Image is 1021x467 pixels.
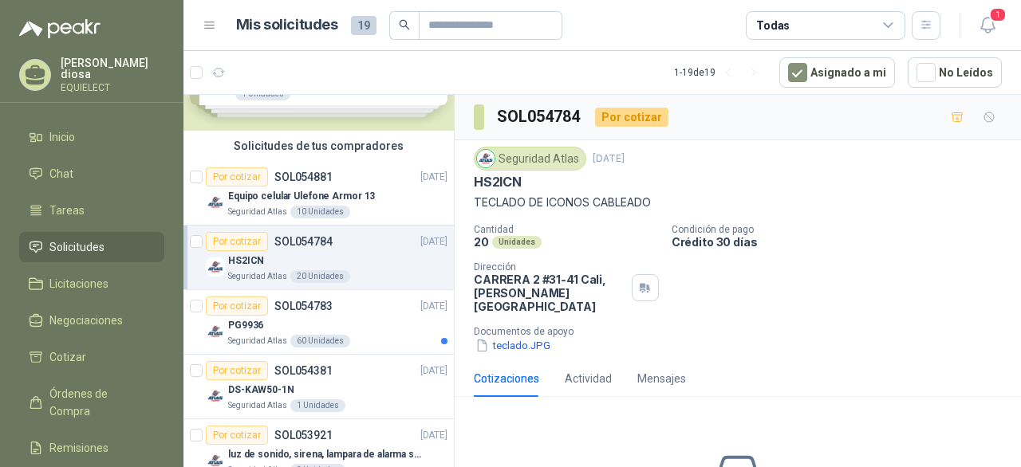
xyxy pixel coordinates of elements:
[19,433,164,463] a: Remisiones
[206,232,268,251] div: Por cotizar
[274,236,333,247] p: SOL054784
[290,270,350,283] div: 20 Unidades
[49,312,123,329] span: Negociaciones
[228,189,375,204] p: Equipo celular Ulefone Armor 13
[49,238,104,256] span: Solicitudes
[228,447,427,462] p: luz de sonido, sirena, lampara de alarma solar
[19,195,164,226] a: Tareas
[61,83,164,92] p: EQUIELECT
[908,57,1002,88] button: No Leídos
[49,348,86,366] span: Cotizar
[474,147,586,171] div: Seguridad Atlas
[183,355,454,419] a: Por cotizarSOL054381[DATE] Company LogoDS-KAW50-1NSeguridad Atlas1 Unidades
[49,202,85,219] span: Tareas
[674,60,767,85] div: 1 - 19 de 19
[290,335,350,347] div: 60 Unidades
[49,165,73,182] span: Chat
[206,426,268,445] div: Por cotizar
[497,104,582,129] h3: SOL054784
[474,261,625,273] p: Dirección
[183,161,454,226] a: Por cotizarSOL054881[DATE] Company LogoEquipo celular Ulefone Armor 13Seguridad Atlas10 Unidades
[756,17,790,34] div: Todas
[290,206,350,218] div: 10 Unidades
[206,296,268,316] div: Por cotizar
[474,194,1002,211] p: TECLADO DE ICONOS CABLEADO
[474,174,522,190] p: HS2ICN
[420,299,447,314] p: [DATE]
[672,235,1015,249] p: Crédito 30 días
[420,363,447,379] p: [DATE]
[595,108,668,127] div: Por cotizar
[274,430,333,441] p: SOL053921
[49,439,108,457] span: Remisiones
[206,193,225,212] img: Company Logo
[420,428,447,443] p: [DATE]
[183,226,454,290] a: Por cotizarSOL054784[DATE] Company LogoHS2ICNSeguridad Atlas20 Unidades
[973,11,1002,40] button: 1
[290,399,345,412] div: 1 Unidades
[19,122,164,152] a: Inicio
[61,57,164,80] p: [PERSON_NAME] diosa
[19,159,164,189] a: Chat
[228,399,287,412] p: Seguridad Atlas
[206,361,268,380] div: Por cotizar
[206,322,225,341] img: Company Logo
[399,19,410,30] span: search
[492,236,542,249] div: Unidades
[351,16,376,35] span: 19
[228,383,294,398] p: DS-KAW50-1N
[228,270,287,283] p: Seguridad Atlas
[474,326,1015,337] p: Documentos de apoyo
[593,151,625,167] p: [DATE]
[49,128,75,146] span: Inicio
[477,150,495,167] img: Company Logo
[474,273,625,313] p: CARRERA 2 #31-41 Cali , [PERSON_NAME][GEOGRAPHIC_DATA]
[989,7,1007,22] span: 1
[236,14,338,37] h1: Mis solicitudes
[19,305,164,336] a: Negociaciones
[206,257,225,277] img: Company Logo
[228,335,287,347] p: Seguridad Atlas
[420,170,447,185] p: [DATE]
[474,370,539,387] div: Cotizaciones
[49,385,149,420] span: Órdenes de Compra
[637,370,686,387] div: Mensajes
[779,57,895,88] button: Asignado a mi
[420,234,447,249] p: [DATE]
[228,318,263,333] p: PG9936
[49,275,108,292] span: Licitaciones
[183,290,454,355] a: Por cotizarSOL054783[DATE] Company LogoPG9936Seguridad Atlas60 Unidades
[474,337,552,354] button: teclado.JPG
[206,387,225,406] img: Company Logo
[19,269,164,299] a: Licitaciones
[274,171,333,182] p: SOL054881
[228,253,264,269] p: HS2ICN
[474,235,489,249] p: 20
[274,300,333,312] p: SOL054783
[19,342,164,372] a: Cotizar
[183,131,454,161] div: Solicitudes de tus compradores
[565,370,612,387] div: Actividad
[19,379,164,426] a: Órdenes de Compra
[228,206,287,218] p: Seguridad Atlas
[672,224,1015,235] p: Condición de pago
[206,167,268,186] div: Por cotizar
[474,224,659,235] p: Cantidad
[19,19,101,38] img: Logo peakr
[274,365,333,376] p: SOL054381
[19,232,164,262] a: Solicitudes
